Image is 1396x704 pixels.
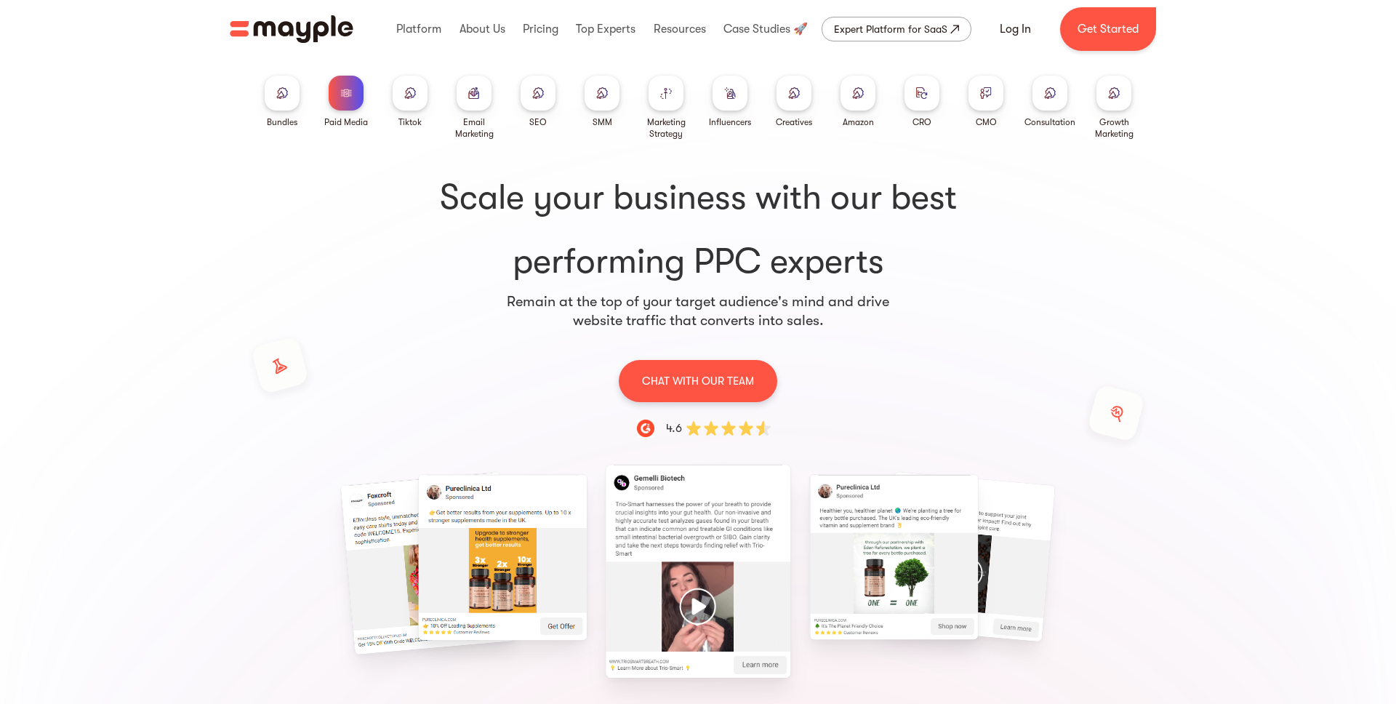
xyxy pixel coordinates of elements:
div: 2 / 15 [813,479,974,636]
div: Resources [650,6,710,52]
div: CRO [912,116,931,128]
a: CMO [968,76,1003,128]
p: Remain at the top of your target audience's mind and drive website traffic that converts into sales. [506,292,890,330]
div: Platform [393,6,445,52]
a: CRO [904,76,939,128]
a: Amazon [841,76,875,128]
a: Influencers [709,76,751,128]
a: SEO [521,76,555,128]
span: Scale your business with our best [256,175,1140,221]
a: home [230,15,353,43]
div: About Us [456,6,509,52]
a: Paid Media [324,76,368,128]
img: Mayple logo [230,15,353,43]
div: SEO [529,116,547,128]
h1: performing PPC experts [256,175,1140,285]
div: Email Marketing [448,116,500,140]
div: 15 / 15 [422,479,583,636]
div: Bundles [267,116,297,128]
div: 14 / 15 [227,479,388,648]
div: CMO [976,116,997,128]
div: Amazon [843,116,874,128]
div: Expert Platform for SaaS [834,20,947,38]
div: 4.6 [666,420,682,437]
div: Growth Marketing [1088,116,1140,140]
a: Consultation [1024,76,1075,128]
a: Email Marketing [448,76,500,140]
a: Tiktok [393,76,428,128]
div: SMM [593,116,612,128]
div: Influencers [709,116,751,128]
div: Consultation [1024,116,1075,128]
a: Get Started [1060,7,1156,51]
div: Paid Media [324,116,368,128]
div: 3 / 15 [1008,479,1169,635]
a: Bundles [265,76,300,128]
a: Creatives [776,76,812,128]
div: 1 / 15 [617,479,778,664]
a: SMM [585,76,619,128]
a: Growth Marketing [1088,76,1140,140]
a: Expert Platform for SaaS [822,17,971,41]
div: Creatives [776,116,812,128]
p: CHAT WITH OUR TEAM [642,372,754,391]
a: Marketing Strategy [640,76,692,140]
a: Log In [982,12,1048,47]
div: Top Experts [572,6,639,52]
div: Tiktok [398,116,422,128]
div: Marketing Strategy [640,116,692,140]
a: CHAT WITH OUR TEAM [619,359,777,402]
div: Pricing [519,6,562,52]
